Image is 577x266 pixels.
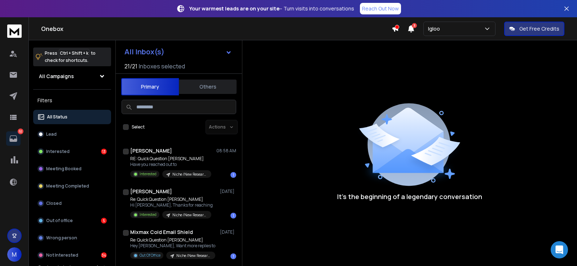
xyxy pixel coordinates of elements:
button: All Status [33,110,111,124]
h1: All Campaigns [39,73,74,80]
button: Closed [33,196,111,211]
div: 1 [230,172,236,178]
h3: Inboxes selected [139,62,185,71]
p: All Status [47,114,67,120]
h1: Mixmax Cold Email Shield [130,229,193,236]
button: M [7,247,22,262]
span: 3 [412,23,417,28]
button: Not Interested34 [33,248,111,262]
p: Press to check for shortcuts. [45,50,96,64]
a: 52 [6,131,21,146]
span: Ctrl + Shift + k [59,49,89,57]
span: 21 / 21 [124,62,137,71]
button: Meeting Completed [33,179,111,193]
p: Hey [PERSON_NAME], Want more replies to [130,243,215,249]
p: [DATE] [220,229,236,235]
p: Reach Out Now [362,5,399,12]
p: It’s the beginning of a legendary conversation [337,191,482,202]
h1: [PERSON_NAME] [130,188,172,195]
p: Niche /New Research [172,212,207,218]
p: Re: Quick Question [PERSON_NAME] [130,237,215,243]
div: 1 [230,253,236,259]
a: Reach Out Now [360,3,401,14]
p: Not Interested [46,252,78,258]
button: Wrong person [33,231,111,245]
div: 34 [101,252,107,258]
button: All Inbox(s) [119,45,238,59]
p: 08:58 AM [216,148,236,154]
label: Select [132,124,145,130]
button: Out of office5 [33,213,111,228]
p: Hi [PERSON_NAME], Thanks for reaching [130,202,213,208]
p: Niche /New Research [176,253,211,258]
p: Niche /New Research [172,172,207,177]
button: Get Free Credits [504,22,564,36]
button: Lead [33,127,111,141]
p: Closed [46,200,62,206]
div: 13 [101,149,107,154]
p: Interested [46,149,70,154]
button: Primary [121,78,179,95]
h3: Filters [33,95,111,105]
p: Meeting Completed [46,183,89,189]
button: Meeting Booked [33,162,111,176]
img: logo [7,24,22,38]
p: – Turn visits into conversations [189,5,354,12]
h1: Onebox [41,24,392,33]
p: Out Of Office [140,253,160,258]
p: [DATE] [220,189,236,194]
p: Interested [140,212,157,217]
button: Others [179,79,237,95]
div: Open Intercom Messenger [551,241,568,258]
button: Interested13 [33,144,111,159]
div: 5 [101,218,107,224]
p: Meeting Booked [46,166,82,172]
p: Get Free Credits [519,25,559,32]
p: Out of office [46,218,73,224]
p: Re: Quick Question [PERSON_NAME] [130,197,213,202]
p: 52 [18,129,23,134]
p: Wrong person [46,235,77,241]
p: Lead [46,131,57,137]
strong: Your warmest leads are on your site [189,5,279,12]
div: 1 [230,213,236,218]
button: All Campaigns [33,69,111,84]
p: Igloo [428,25,443,32]
h1: All Inbox(s) [124,48,164,55]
